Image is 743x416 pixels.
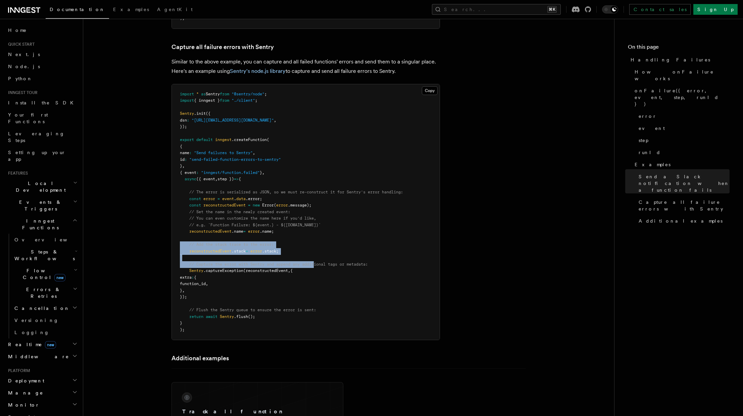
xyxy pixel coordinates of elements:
span: // Flush the Sentry queue to ensure the error is sent: [189,308,316,312]
span: .captureException [203,268,243,273]
span: AgentKit [157,7,193,12]
span: "send-failed-function-errors-to-sentry" [189,157,281,162]
span: Capture all failure errors with Sentry [639,199,730,212]
span: dsn [180,118,187,123]
span: Platform [5,368,30,373]
span: .stack; [262,249,279,253]
span: , [206,281,208,286]
a: Capture all failure errors with Sentry [636,196,730,215]
span: } [260,170,262,175]
span: // e.g. `Function Failure: ${event.} - ${[DOMAIN_NAME]}` [189,223,321,227]
span: Logging [14,330,49,335]
span: } [180,288,182,293]
span: reconstructedEvent [189,249,232,253]
span: = [217,196,220,201]
button: Copy [422,86,438,95]
span: Inngest tour [5,90,38,95]
a: Node.js [5,60,79,73]
span: onFailure({ error, event, step, runId }) [635,87,730,107]
span: : [187,118,189,123]
span: event [222,196,234,201]
span: "@sentry/node" [232,92,264,96]
span: step [639,137,648,144]
span: .init [194,111,206,116]
span: async [185,177,196,181]
a: Capture all failure errors with Sentry [171,42,274,52]
span: ); [180,327,185,332]
span: { event [180,170,196,175]
span: extra [180,275,192,280]
span: inngest [215,137,232,142]
span: , [253,150,255,155]
span: }); [180,294,187,299]
span: const [189,203,201,207]
a: Setting up your app [5,146,79,165]
span: error [203,196,215,201]
span: , [274,118,276,123]
span: Setting up your app [8,150,66,162]
span: : [189,150,192,155]
span: Examples [113,7,149,12]
span: }); [180,124,187,129]
span: Home [8,27,27,34]
span: as [201,92,206,96]
span: .name [232,229,243,234]
span: reconstructedEvent [189,229,232,234]
span: , [182,288,185,293]
a: step [636,134,730,146]
span: Local Development [5,180,73,193]
span: event [639,125,665,132]
a: Examples [109,2,153,18]
span: How onFailure works [635,68,730,82]
span: "./client" [232,98,255,103]
span: .message); [288,203,311,207]
button: Flow Controlnew [12,265,79,283]
span: Sentry [180,111,194,116]
span: (); [248,314,255,319]
a: Examples [632,158,730,171]
a: Versioning [12,314,79,326]
span: from [220,98,229,103]
span: "Send failures to Sentry" [194,150,253,155]
span: .createFunction [232,137,267,142]
span: Inngest Functions [5,218,72,231]
span: function_id [180,281,206,286]
a: Python [5,73,79,85]
span: Documentation [50,7,105,12]
span: .flush [234,314,248,319]
span: error [276,203,288,207]
a: Leveraging Steps [5,128,79,146]
span: Manage [5,389,43,396]
span: // You can even customize the name here if you'd like, [189,216,316,221]
span: Errors & Retries [12,286,73,299]
span: ( [267,137,269,142]
a: AgentKit [153,2,197,18]
span: { [194,275,196,280]
span: = [248,203,250,207]
button: Steps & Workflows [12,246,79,265]
span: } [180,164,182,168]
span: Overview [14,237,84,242]
span: Your first Functions [8,112,48,124]
span: . [234,196,236,201]
span: error [639,113,657,120]
span: import [180,98,194,103]
span: Quick start [5,42,35,47]
span: name [180,150,189,155]
span: Sentry [189,268,203,273]
span: ({ [206,111,210,116]
span: ({ event [196,177,215,181]
span: id [180,157,185,162]
kbd: ⌘K [547,6,557,13]
span: import [180,92,194,96]
button: Errors & Retries [12,283,79,302]
a: Install the SDK [5,97,79,109]
span: Realtime [5,341,56,348]
span: step }) [217,177,234,181]
span: runId [639,149,661,156]
span: Sentry [206,92,220,96]
span: Additional examples [639,218,723,224]
span: , [262,170,264,175]
span: Leveraging Steps [8,131,65,143]
button: Events & Triggers [5,196,79,215]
